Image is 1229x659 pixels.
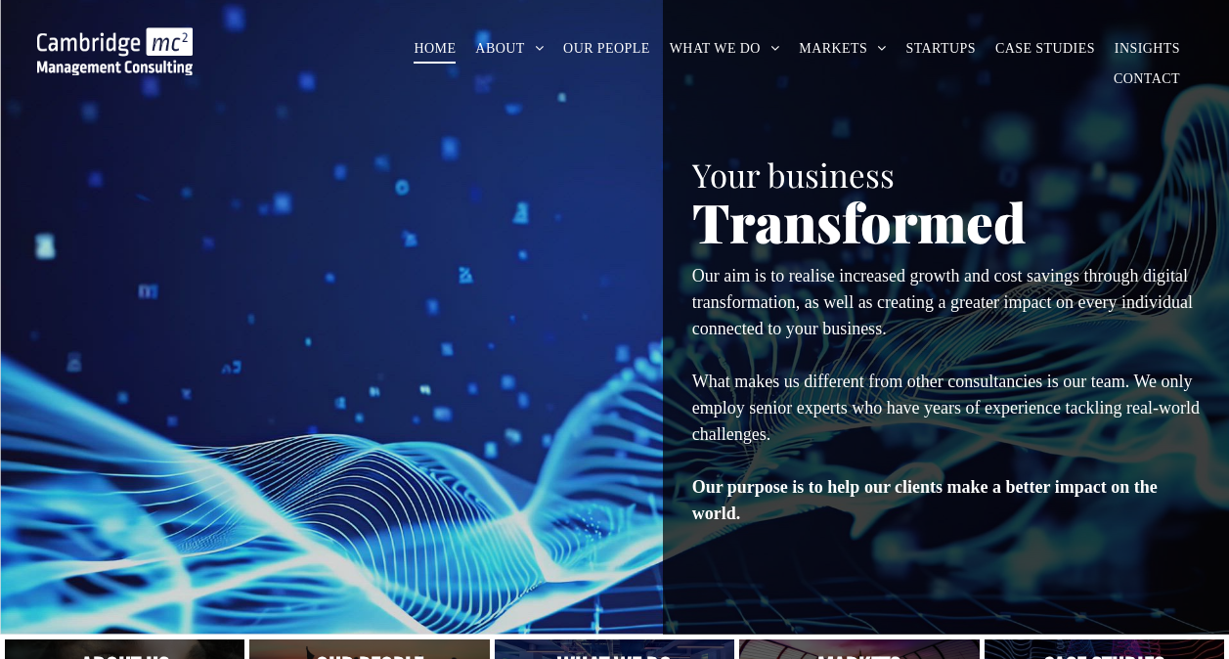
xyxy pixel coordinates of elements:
a: HOME [404,33,465,64]
span: What makes us different from other consultancies is our team. We only employ senior experts who h... [692,372,1200,444]
span: Your business [692,153,895,196]
strong: Our purpose is to help our clients make a better impact on the world. [692,477,1158,523]
span: Transformed [692,185,1027,257]
a: CASE STUDIES [986,33,1105,64]
a: CONTACT [1104,64,1190,94]
a: INSIGHTS [1105,33,1190,64]
img: Go to Homepage [37,27,194,75]
span: Our aim is to realise increased growth and cost savings through digital transformation, as well a... [692,266,1193,338]
a: MARKETS [789,33,896,64]
a: ABOUT [465,33,553,64]
a: WHAT WE DO [660,33,790,64]
a: STARTUPS [897,33,986,64]
a: OUR PEOPLE [553,33,660,64]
